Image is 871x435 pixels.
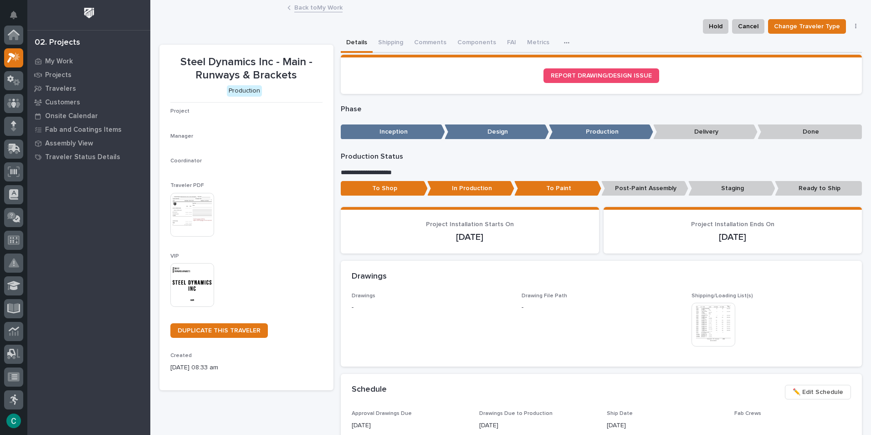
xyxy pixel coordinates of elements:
a: DUPLICATE THIS TRAVELER [170,323,268,338]
span: Coordinator [170,158,202,164]
p: - [522,303,523,312]
button: Notifications [4,5,23,25]
button: Cancel [732,19,764,34]
p: To Paint [514,181,601,196]
span: Shipping/Loading List(s) [692,293,753,299]
button: Components [452,34,502,53]
span: Manager [170,134,193,139]
p: - [352,303,511,312]
p: Post-Paint Assembly [601,181,688,196]
p: Production [549,124,653,140]
button: ✏️ Edit Schedule [785,385,851,399]
p: Design [445,124,549,140]
button: FAI [502,34,522,53]
p: Ready to Ship [775,181,862,196]
a: Assembly View [27,136,150,150]
button: Shipping [373,34,409,53]
p: [DATE] [615,232,851,243]
button: Comments [409,34,452,53]
span: Drawings Due to Production [479,411,553,416]
div: Notifications [11,11,23,26]
p: [DATE] [352,232,588,243]
button: Details [341,34,373,53]
p: Steel Dynamics Inc - Main - Runways & Brackets [170,56,323,82]
div: Production [227,85,262,97]
p: Travelers [45,85,76,93]
p: [DATE] [607,421,723,430]
span: Project Installation Ends On [691,221,774,228]
p: Onsite Calendar [45,112,98,120]
p: To Shop [341,181,428,196]
span: Created [170,353,192,358]
p: Fab and Coatings Items [45,126,122,134]
span: Traveler PDF [170,183,204,188]
p: My Work [45,57,73,66]
h2: Schedule [352,385,387,395]
a: My Work [27,54,150,68]
span: Drawing File Path [522,293,567,299]
p: Assembly View [45,140,93,148]
p: Projects [45,71,72,79]
span: Cancel [738,21,758,32]
span: Ship Date [607,411,633,416]
span: Hold [709,21,722,32]
img: Workspace Logo [81,5,97,21]
a: Onsite Calendar [27,109,150,123]
p: [DATE] [479,421,596,430]
p: Delivery [653,124,758,140]
span: Change Traveler Type [774,21,840,32]
a: Customers [27,95,150,109]
span: Project Installation Starts On [426,221,514,228]
p: [DATE] 08:33 am [170,363,323,373]
span: Fab Crews [734,411,761,416]
a: Fab and Coatings Items [27,123,150,136]
a: Back toMy Work [294,2,343,12]
span: Drawings [352,293,375,299]
a: Traveler Status Details [27,150,150,164]
button: Metrics [522,34,555,53]
p: Done [758,124,862,140]
h2: Drawings [352,272,387,282]
span: Project [170,109,190,114]
p: [DATE] [352,421,468,430]
p: Phase [341,105,862,114]
button: Hold [703,19,728,34]
p: Customers [45,98,80,107]
span: Approval Drawings Due [352,411,412,416]
span: DUPLICATE THIS TRAVELER [178,327,261,334]
p: Inception [341,124,445,140]
button: Change Traveler Type [768,19,846,34]
p: In Production [427,181,514,196]
span: VIP [170,254,179,259]
p: Production Status [341,152,862,161]
button: users-avatar [4,411,23,430]
p: Traveler Status Details [45,153,120,161]
p: Staging [688,181,775,196]
span: REPORT DRAWING/DESIGN ISSUE [551,72,652,79]
a: Projects [27,68,150,82]
a: REPORT DRAWING/DESIGN ISSUE [543,68,659,83]
span: ✏️ Edit Schedule [793,387,843,398]
a: Travelers [27,82,150,95]
div: 02. Projects [35,38,80,48]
